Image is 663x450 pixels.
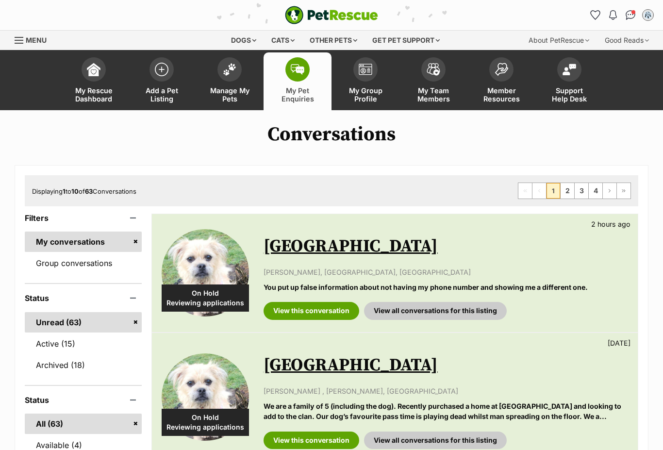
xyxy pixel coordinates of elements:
[285,6,378,24] img: logo-e224e6f780fb5917bec1dbf3a21bbac754714ae5b6737aabdf751b685950b380.svg
[643,10,653,20] img: Joanne Rees profile pic
[264,302,359,319] a: View this conversation
[522,31,596,50] div: About PetRescue
[15,31,53,48] a: Menu
[589,183,602,199] a: Page 4
[264,432,359,449] a: View this conversation
[208,86,251,103] span: Manage My Pets
[532,183,546,199] span: Previous page
[399,52,467,110] a: My Team Members
[598,31,656,50] div: Good Reads
[291,64,304,75] img: pet-enquiries-icon-7e3ad2cf08bfb03b45e93fb7055b45f3efa6380592205ae92323e6603595dc1f.svg
[162,353,249,441] img: Madison
[25,232,142,252] a: My conversations
[591,219,630,229] p: 2 hours ago
[264,52,331,110] a: My Pet Enquiries
[518,183,532,199] span: First page
[561,183,574,199] a: Page 2
[264,354,438,376] a: [GEOGRAPHIC_DATA]
[196,52,264,110] a: Manage My Pets
[26,36,47,44] span: Menu
[331,52,399,110] a: My Group Profile
[265,31,301,50] div: Cats
[623,7,638,23] a: Conversations
[71,187,79,195] strong: 10
[162,409,249,436] div: On Hold
[547,183,560,199] span: Page 1
[518,183,631,199] nav: Pagination
[285,6,378,24] a: PetRescue
[365,31,447,50] div: Get pet support
[603,183,616,199] a: Next page
[264,235,438,257] a: [GEOGRAPHIC_DATA]
[588,7,603,23] a: Favourites
[480,86,523,103] span: Member Resources
[25,333,142,354] a: Active (15)
[25,294,142,302] header: Status
[72,86,116,103] span: My Rescue Dashboard
[25,355,142,375] a: Archived (18)
[364,432,507,449] a: View all conversations for this listing
[535,52,603,110] a: Support Help Desk
[575,183,588,199] a: Page 3
[364,302,507,319] a: View all conversations for this listing
[617,183,630,199] a: Last page
[264,401,628,422] p: We are a family of 5 (including the dog). Recently purchased a home at [GEOGRAPHIC_DATA] and look...
[162,298,249,308] span: Reviewing applications
[128,52,196,110] a: Add a Pet Listing
[609,10,617,20] img: notifications-46538b983faf8c2785f20acdc204bb7945ddae34d4c08c2a6579f10ce5e182be.svg
[344,86,387,103] span: My Group Profile
[276,86,319,103] span: My Pet Enquiries
[25,253,142,273] a: Group conversations
[140,86,183,103] span: Add a Pet Listing
[588,7,656,23] ul: Account quick links
[162,284,249,312] div: On Hold
[25,414,142,434] a: All (63)
[87,63,100,76] img: dashboard-icon-eb2f2d2d3e046f16d808141f083e7271f6b2e854fb5c12c21221c1fb7104beca.svg
[303,31,364,50] div: Other pets
[264,386,628,396] p: [PERSON_NAME] , [PERSON_NAME], [GEOGRAPHIC_DATA]
[640,7,656,23] button: My account
[427,63,440,76] img: team-members-icon-5396bd8760b3fe7c0b43da4ab00e1e3bb1a5d9ba89233759b79545d2d3fc5d0d.svg
[626,10,636,20] img: chat-41dd97257d64d25036548639549fe6c8038ab92f7586957e7f3b1b290dea8141.svg
[608,338,630,348] p: [DATE]
[563,64,576,75] img: help-desk-icon-fdf02630f3aa405de69fd3d07c3f3aa587a6932b1a1747fa1d2bba05be0121f9.svg
[359,64,372,75] img: group-profile-icon-3fa3cf56718a62981997c0bc7e787c4b2cf8bcc04b72c1350f741eb67cf2f40e.svg
[25,396,142,404] header: Status
[63,187,66,195] strong: 1
[223,63,236,76] img: manage-my-pets-icon-02211641906a0b7f246fdf0571729dbe1e7629f14944591b6c1af311fb30b64b.svg
[264,267,628,277] p: [PERSON_NAME], [GEOGRAPHIC_DATA], [GEOGRAPHIC_DATA]
[162,422,249,432] span: Reviewing applications
[264,282,628,292] p: You put up false information about not having my phone number and showing me a different one.
[467,52,535,110] a: Member Resources
[547,86,591,103] span: Support Help Desk
[60,52,128,110] a: My Rescue Dashboard
[162,229,249,317] img: Madison
[155,63,168,76] img: add-pet-listing-icon-0afa8454b4691262ce3f59096e99ab1cd57d4a30225e0717b998d2c9b9846f56.svg
[32,187,136,195] span: Displaying to of Conversations
[605,7,621,23] button: Notifications
[25,214,142,222] header: Filters
[412,86,455,103] span: My Team Members
[25,312,142,333] a: Unread (63)
[495,63,508,76] img: member-resources-icon-8e73f808a243e03378d46382f2149f9095a855e16c252ad45f914b54edf8863c.svg
[224,31,263,50] div: Dogs
[85,187,93,195] strong: 63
